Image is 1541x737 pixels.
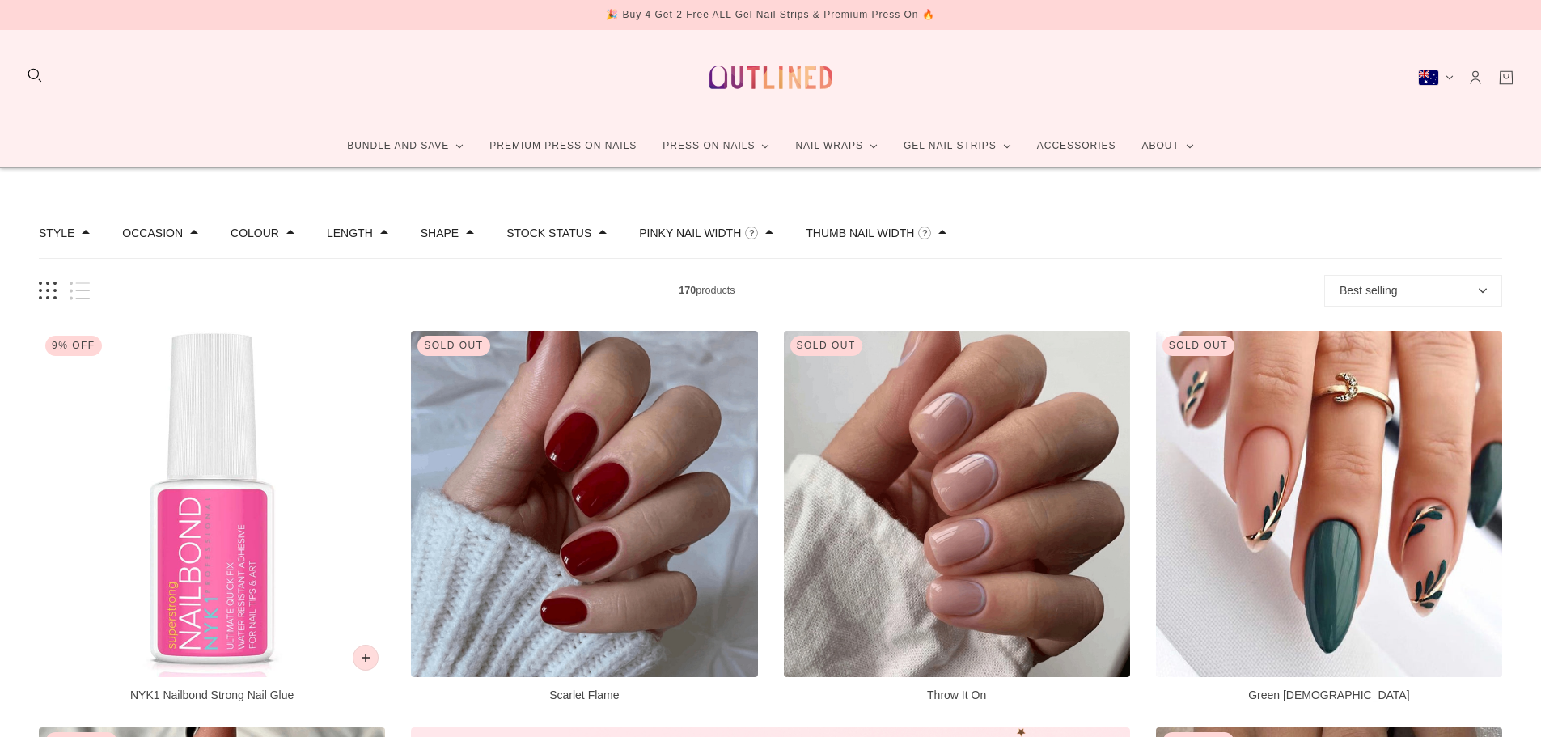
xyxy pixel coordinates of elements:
[506,227,591,239] button: Filter by Stock status
[353,645,379,671] button: Add to cart
[70,282,90,300] button: List view
[1418,70,1454,86] button: Australia
[417,336,489,356] div: Sold out
[1128,125,1206,167] a: About
[411,687,757,704] p: Scarlet Flame
[327,227,373,239] button: Filter by Length
[1162,336,1234,356] div: Sold out
[39,331,385,701] a: NYK1 Nailbond Strong Nail Glue
[411,331,757,677] img: Scarlet Flame-Press on Manicure-Outlined
[39,282,57,300] button: Grid view
[334,125,476,167] a: Bundle and Save
[784,331,1130,701] a: Throw It On
[26,66,44,84] button: Search
[1024,125,1129,167] a: Accessories
[891,125,1024,167] a: Gel Nail Strips
[784,331,1130,677] img: Throw It On-Press on Manicure-Outlined
[784,687,1130,704] p: Throw It On
[606,6,935,23] div: 🎉 Buy 4 Get 2 Free ALL Gel Nail Strips & Premium Press On 🔥
[1156,331,1502,701] a: Green Zen
[231,227,279,239] button: Filter by Colour
[700,43,842,112] a: Outlined
[1497,69,1515,87] a: Cart
[476,125,650,167] a: Premium Press On Nails
[411,331,757,701] a: Scarlet Flame
[1156,331,1502,677] img: Green Zen-Press on Manicure-Outlined
[45,336,102,356] div: 9% Off
[122,227,183,239] button: Filter by Occasion
[39,687,385,704] p: NYK1 Nailbond Strong Nail Glue
[1467,69,1484,87] a: Account
[679,285,696,296] b: 170
[421,227,459,239] button: Filter by Shape
[806,227,914,239] button: Filter by Thumb Nail Width
[1324,275,1502,307] button: Best selling
[650,125,782,167] a: Press On Nails
[782,125,891,167] a: Nail Wraps
[639,227,741,239] button: Filter by Pinky Nail Width
[90,282,1324,299] span: products
[790,336,862,356] div: Sold out
[39,227,74,239] button: Filter by Style
[39,331,385,677] img: NYK1 Nailbond Strong Nail Glue-Accessories-Outlined
[1156,687,1502,704] p: Green [DEMOGRAPHIC_DATA]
